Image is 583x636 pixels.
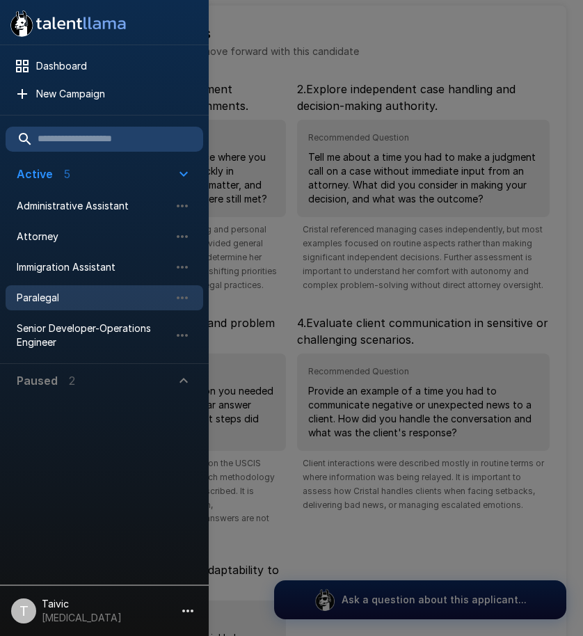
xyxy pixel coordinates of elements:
span: Senior Developer-Operations Engineer [17,321,170,349]
span: Immigration Assistant [17,260,170,274]
span: Paralegal [17,291,170,305]
span: Administrative Assistant [17,199,170,213]
button: Active5 [6,157,203,191]
p: Paused [17,372,58,389]
button: Paused2 [6,364,203,397]
span: Attorney [17,230,170,244]
div: New Campaign [6,81,203,106]
p: Taivic [42,597,122,611]
div: T [11,598,36,623]
div: Administrative Assistant [6,193,203,218]
p: [MEDICAL_DATA] [42,611,122,625]
span: Dashboard [36,59,192,73]
span: New Campaign [36,87,192,101]
p: 5 [64,166,70,182]
div: Immigration Assistant [6,255,203,280]
div: Attorney [6,224,203,249]
div: Dashboard [6,54,203,79]
p: Active [17,166,53,182]
p: 2 [69,372,75,389]
div: Paralegal [6,285,203,310]
div: Senior Developer-Operations Engineer [6,316,203,355]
